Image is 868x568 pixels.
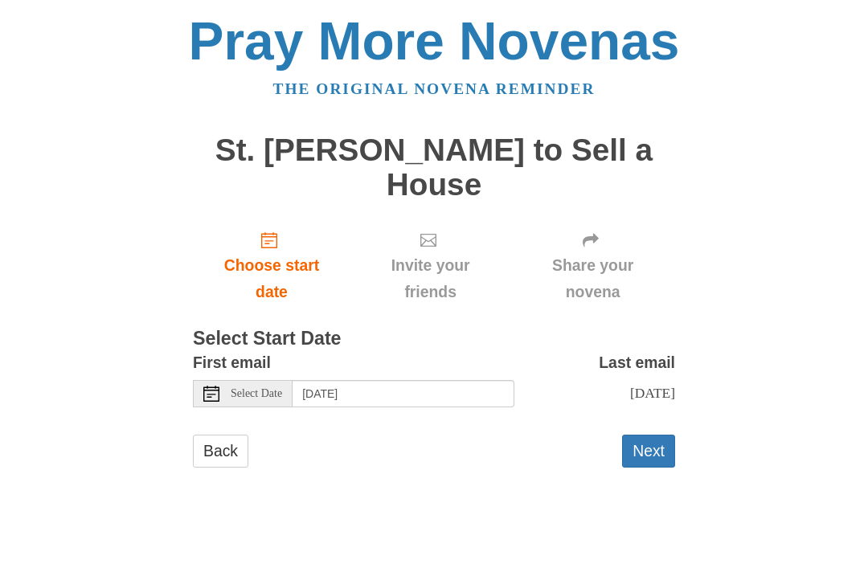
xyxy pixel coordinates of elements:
[526,252,659,305] span: Share your novena
[189,11,680,71] a: Pray More Novenas
[630,385,675,401] span: [DATE]
[193,133,675,202] h1: St. [PERSON_NAME] to Sell a House
[231,388,282,399] span: Select Date
[622,435,675,468] button: Next
[273,80,596,97] a: The original novena reminder
[193,349,271,376] label: First email
[599,349,675,376] label: Last email
[209,252,334,305] span: Choose start date
[350,218,510,313] div: Click "Next" to confirm your start date first.
[193,329,675,349] h3: Select Start Date
[510,218,675,313] div: Click "Next" to confirm your start date first.
[193,218,350,313] a: Choose start date
[366,252,494,305] span: Invite your friends
[193,435,248,468] a: Back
